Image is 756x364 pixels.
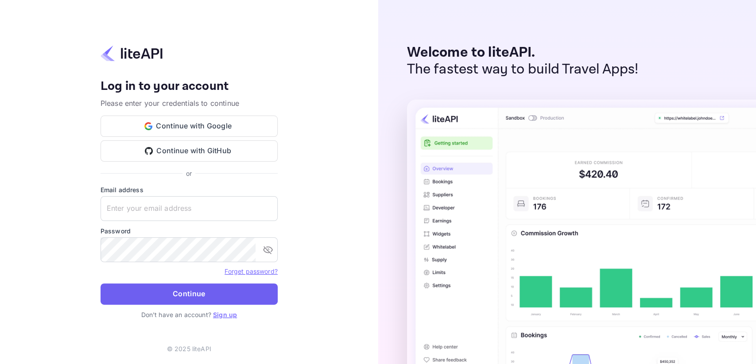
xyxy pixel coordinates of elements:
[407,61,639,78] p: The fastest way to build Travel Apps!
[101,283,278,305] button: Continue
[225,267,277,275] a: Forget password?
[101,310,278,319] p: Don't have an account?
[167,344,211,353] p: © 2025 liteAPI
[186,169,192,178] p: or
[225,267,277,275] a: Forget password?
[101,98,278,108] p: Please enter your credentials to continue
[101,116,278,137] button: Continue with Google
[101,79,278,94] h4: Log in to your account
[101,196,278,221] input: Enter your email address
[101,185,278,194] label: Email address
[101,140,278,162] button: Continue with GitHub
[213,311,237,318] a: Sign up
[101,45,163,62] img: liteapi
[259,241,277,259] button: toggle password visibility
[407,44,639,61] p: Welcome to liteAPI.
[101,226,278,236] label: Password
